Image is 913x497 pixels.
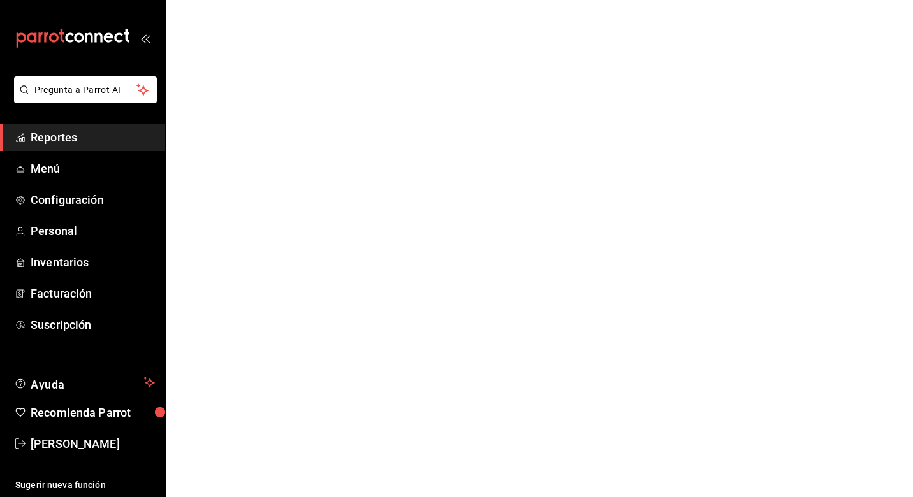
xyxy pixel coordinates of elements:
span: Sugerir nueva función [15,479,155,492]
a: Pregunta a Parrot AI [9,92,157,106]
span: Facturación [31,285,155,302]
span: [PERSON_NAME] [31,435,155,452]
span: Inventarios [31,254,155,271]
span: Configuración [31,191,155,208]
span: Menú [31,160,155,177]
span: Recomienda Parrot [31,404,155,421]
span: Suscripción [31,316,155,333]
span: Ayuda [31,375,138,390]
span: Pregunta a Parrot AI [34,83,137,97]
span: Personal [31,222,155,240]
button: Pregunta a Parrot AI [14,76,157,103]
button: open_drawer_menu [140,33,150,43]
span: Reportes [31,129,155,146]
